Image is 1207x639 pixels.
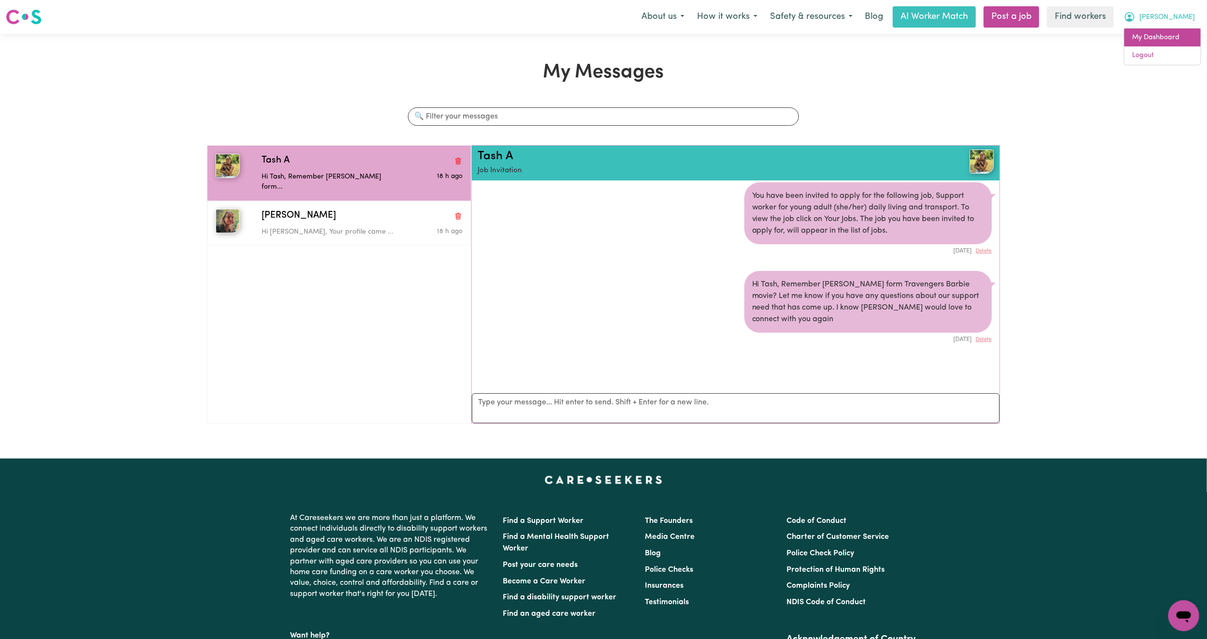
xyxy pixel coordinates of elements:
div: [DATE] [744,244,992,255]
a: Complaints Policy [786,582,850,590]
span: [PERSON_NAME] [262,209,336,223]
a: Media Centre [645,533,695,541]
span: [PERSON_NAME] [1139,12,1195,23]
a: Tash A [478,150,513,162]
a: Careseekers home page [545,476,662,484]
span: Message sent on August 0, 2025 [437,228,463,235]
h1: My Messages [207,61,1000,84]
a: Become a Care Worker [503,578,586,585]
img: Harriet F [216,209,240,233]
a: Post a job [984,6,1039,28]
a: Find a Mental Health Support Worker [503,533,610,552]
a: Blog [859,6,889,28]
button: Harriet F[PERSON_NAME]Delete conversationHi [PERSON_NAME], Your profile came ...Message sent on A... [207,201,471,245]
a: Insurances [645,582,683,590]
button: About us [635,7,691,27]
span: Message sent on August 0, 2025 [437,173,463,179]
div: Hi Tash, Remember [PERSON_NAME] form Travengers Barbie movie? Let me know if you have any questio... [744,271,992,333]
a: The Founders [645,517,693,525]
p: At Careseekers we are more than just a platform. We connect individuals directly to disability su... [291,509,492,603]
div: [DATE] [744,333,992,344]
a: Police Check Policy [786,550,854,557]
p: Hi [PERSON_NAME], Your profile came ... [262,227,395,238]
a: NDIS Code of Conduct [786,598,866,606]
a: Find a Support Worker [503,517,584,525]
button: Delete conversation [454,154,463,167]
img: Tash A [216,154,240,178]
p: Hi Tash, Remember [PERSON_NAME] form... [262,172,395,193]
button: Delete [976,336,992,344]
input: 🔍 Filter your messages [408,107,799,126]
div: My Account [1124,28,1201,65]
a: Police Checks [645,566,693,574]
a: Careseekers logo [6,6,42,28]
button: Delete conversation [454,209,463,222]
img: View Tash A's profile [970,149,994,174]
button: How it works [691,7,764,27]
a: Find an aged care worker [503,610,596,618]
a: My Dashboard [1124,29,1201,47]
a: Blog [645,550,661,557]
a: AI Worker Match [893,6,976,28]
div: You have been invited to apply for the following job, Support worker for young adult (she/her) da... [744,182,992,244]
a: Find workers [1047,6,1114,28]
a: Post your care needs [503,561,578,569]
img: Careseekers logo [6,8,42,26]
a: Tash A [908,149,994,174]
button: My Account [1118,7,1201,27]
span: Tash A [262,154,290,168]
a: Testimonials [645,598,689,606]
button: Tash ATash ADelete conversationHi Tash, Remember [PERSON_NAME] form...Message sent on August 0, 2025 [207,146,471,201]
button: Safety & resources [764,7,859,27]
a: Charter of Customer Service [786,533,889,541]
a: Protection of Human Rights [786,566,885,574]
iframe: Button to launch messaging window, conversation in progress [1168,600,1199,631]
a: Find a disability support worker [503,594,617,601]
button: Delete [976,247,992,255]
a: Logout [1124,46,1201,65]
p: Job Invitation [478,165,908,177]
a: Code of Conduct [786,517,846,525]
